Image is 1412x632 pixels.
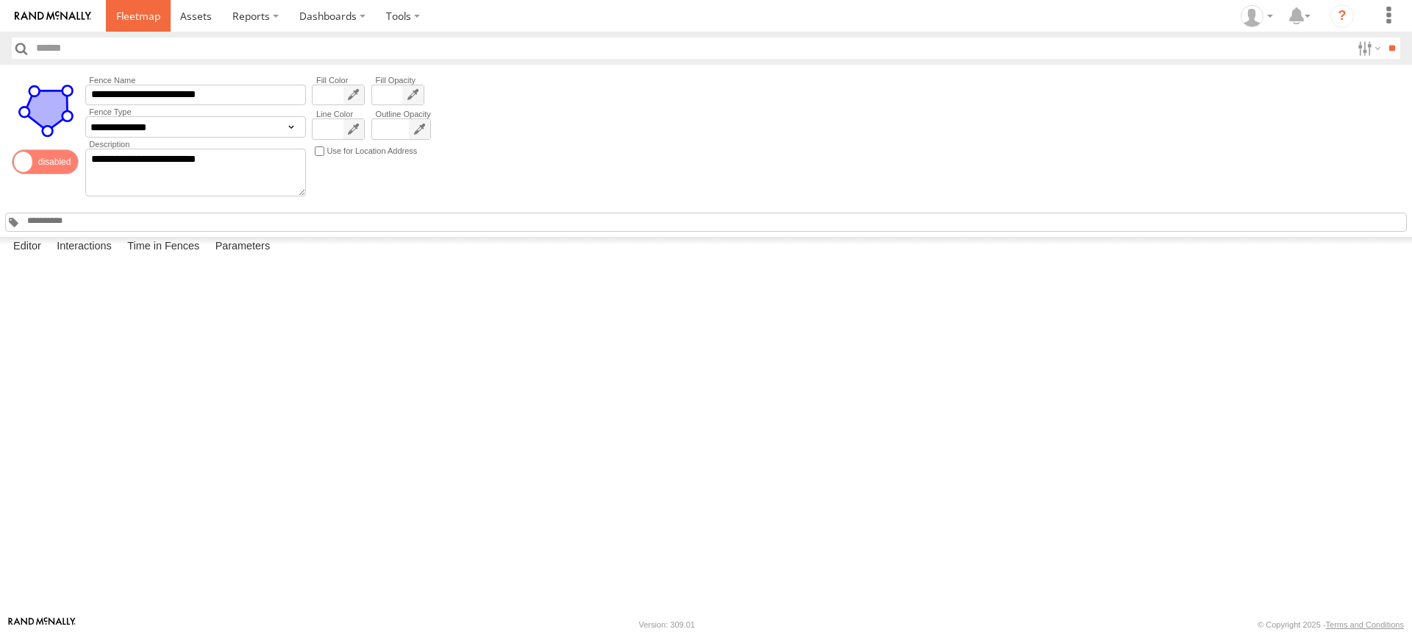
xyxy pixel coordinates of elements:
label: Description [85,140,306,149]
label: Fill Opacity [371,76,424,85]
label: Search Filter Options [1352,38,1383,59]
label: Parameters [208,237,278,258]
img: rand-logo.svg [15,11,91,21]
label: Fence Type [85,107,306,116]
label: Outline Opacity [371,110,431,118]
label: Line Color [312,110,365,118]
i: ? [1330,4,1354,28]
label: Time in Fences [120,237,207,258]
div: Version: 309.01 [639,620,695,629]
label: Interactions [49,237,119,258]
div: © Copyright 2025 - [1258,620,1404,629]
div: Ismail Elayodath [1235,5,1278,27]
span: Enable/Disable Status [12,149,79,174]
label: Fill Color [312,76,365,85]
label: Use for Location Address [327,144,417,158]
label: Fence Name [85,76,306,85]
a: Visit our Website [8,617,76,632]
a: Terms and Conditions [1326,620,1404,629]
label: Editor [6,237,49,258]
